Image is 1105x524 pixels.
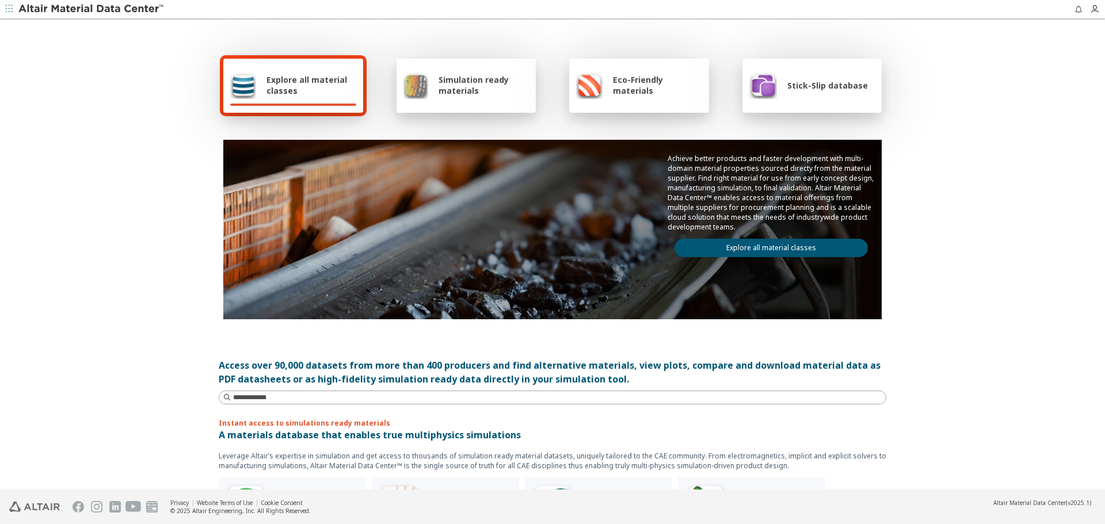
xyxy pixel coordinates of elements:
[219,418,886,428] p: Instant access to simulations ready materials
[668,154,875,232] p: Achieve better products and faster development with multi-domain material properties sourced dire...
[576,71,603,99] img: Eco-Friendly materials
[219,451,886,471] p: Leverage Altair’s expertise in simulation and get access to thousands of simulation ready materia...
[18,3,165,15] img: Altair Material Data Center
[749,71,777,99] img: Stick-Slip database
[170,499,189,507] a: Privacy
[230,71,256,99] img: Explore all material classes
[787,80,868,91] span: Stick-Slip database
[219,358,886,386] div: Access over 90,000 datasets from more than 400 producers and find alternative materials, view plo...
[613,74,702,96] span: Eco-Friendly materials
[993,499,1066,507] span: Altair Material Data Center
[9,502,60,512] img: Altair Engineering
[993,499,1091,507] div: (v2025.1)
[439,74,529,96] span: Simulation ready materials
[675,239,868,257] a: Explore all material classes
[261,499,303,507] a: Cookie Consent
[403,71,428,99] img: Simulation ready materials
[197,499,253,507] a: Website Terms of Use
[266,74,356,96] span: Explore all material classes
[170,507,311,515] div: © 2025 Altair Engineering, Inc. All Rights Reserved.
[219,428,886,442] p: A materials database that enables true multiphysics simulations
